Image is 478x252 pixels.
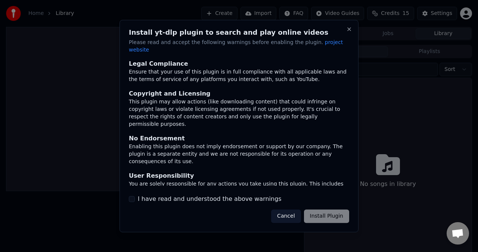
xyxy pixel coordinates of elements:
button: Cancel [271,209,301,223]
h2: Install yt-dlp plugin to search and play online videos [129,29,349,36]
p: Please read and accept the following warnings before enabling the plugin. [129,39,349,54]
div: Ensure that your use of this plugin is in full compliance with all applicable laws and the terms ... [129,69,349,84]
div: No Endorsement [129,134,349,143]
div: Enabling this plugin does not imply endorsement or support by our company. The plugin is a separa... [129,143,349,166]
div: Legal Compliance [129,60,349,69]
div: Copyright and Licensing [129,90,349,99]
label: I have read and understood the above warnings [138,195,282,203]
div: You are solely responsible for any actions you take using this plugin. This includes any legal co... [129,181,349,203]
div: User Responsibility [129,172,349,181]
div: This plugin may allow actions (like downloading content) that could infringe on copyright laws or... [129,99,349,128]
span: project website [129,39,343,53]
